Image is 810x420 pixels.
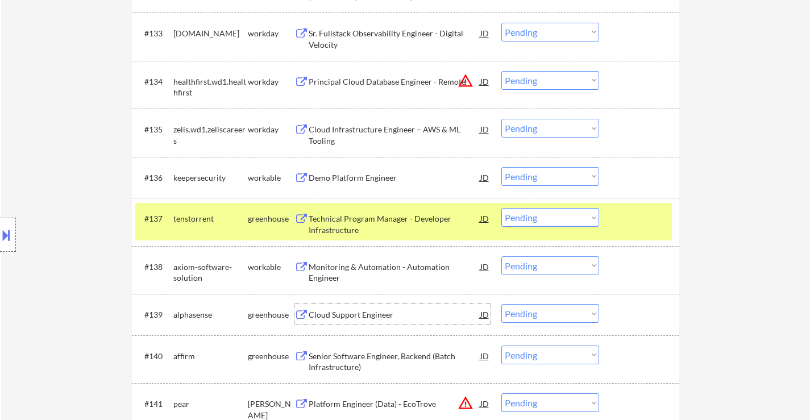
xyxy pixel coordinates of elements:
[309,172,480,184] div: Demo Platform Engineer
[479,393,491,414] div: JD
[173,124,248,146] div: zelis.wd1.zeliscareers
[173,76,248,98] div: healthfirst.wd1.healthfirst
[248,213,294,224] div: greenhouse
[458,73,473,89] button: warning_amber
[144,28,164,39] div: #133
[309,124,480,146] div: Cloud Infrastructure Engineer – AWS & ML Tooling
[248,124,294,135] div: workday
[173,351,248,362] div: affirm
[173,261,248,284] div: axiom-software-solution
[144,398,164,410] div: #141
[248,309,294,321] div: greenhouse
[309,309,480,321] div: Cloud Support Engineer
[458,395,473,411] button: warning_amber
[479,256,491,277] div: JD
[479,346,491,366] div: JD
[248,261,294,273] div: workable
[309,261,480,284] div: Monitoring & Automation - Automation Engineer
[479,208,491,228] div: JD
[479,71,491,92] div: JD
[309,213,480,235] div: Technical Program Manager - Developer Infrastructure
[173,172,248,184] div: keepersecurity
[173,309,248,321] div: alphasense
[479,304,491,325] div: JD
[309,76,480,88] div: Principal Cloud Database Engineer - Remote
[309,398,480,410] div: Platform Engineer (Data) - EcoTrove
[173,398,248,410] div: pear
[173,28,248,39] div: [DOMAIN_NAME]
[479,23,491,43] div: JD
[479,119,491,139] div: JD
[173,213,248,224] div: tenstorrent
[248,28,294,39] div: workday
[248,172,294,184] div: workable
[479,167,491,188] div: JD
[309,351,480,373] div: Senior Software Engineer, Backend (Batch Infrastructure)
[248,76,294,88] div: workday
[248,351,294,362] div: greenhouse
[309,28,480,50] div: Sr. Fullstack Observability Engineer - Digital Velocity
